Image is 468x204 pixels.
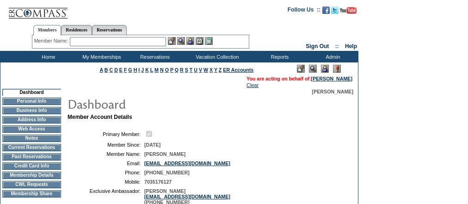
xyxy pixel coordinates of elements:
a: E [119,67,123,73]
a: A [100,67,103,73]
a: [EMAIL_ADDRESS][DOMAIN_NAME] [144,194,230,199]
td: Notes [2,135,61,142]
a: Clear [246,82,259,88]
td: Personal Info [2,98,61,105]
a: U [194,67,197,73]
img: Impersonate [321,65,329,73]
td: Business Info [2,107,61,114]
a: [PERSON_NAME] [311,76,352,81]
img: Reservations [196,37,203,45]
a: C [109,67,113,73]
img: b_calculator.gif [205,37,213,45]
a: L [150,67,153,73]
a: V [199,67,202,73]
span: [DATE] [144,142,160,148]
td: Primary Member: [71,130,141,138]
img: View [177,37,185,45]
img: Follow us on Twitter [331,6,339,14]
a: Become our fan on Facebook [322,9,330,15]
img: b_edit.gif [168,37,176,45]
td: Vacation Collection [180,51,252,62]
td: Follow Us :: [288,6,320,17]
a: [EMAIL_ADDRESS][DOMAIN_NAME] [144,161,230,166]
span: You are acting on behalf of: [246,76,352,81]
a: Follow us on Twitter [331,9,339,15]
a: T [190,67,193,73]
td: Home [21,51,74,62]
td: Admin [305,51,358,62]
a: ER Accounts [223,67,253,73]
a: Z [219,67,222,73]
img: Become our fan on Facebook [322,6,330,14]
a: G [128,67,132,73]
img: View Mode [309,65,317,73]
a: O [165,67,169,73]
b: Member Account Details [68,114,132,120]
a: W [203,67,208,73]
td: CWL Requests [2,181,61,188]
a: Help [345,43,357,49]
a: K [145,67,149,73]
a: S [185,67,188,73]
td: Membership Details [2,172,61,179]
span: 7035176127 [144,179,172,185]
td: Current Reservations [2,144,61,151]
span: [PHONE_NUMBER] [144,170,190,175]
a: Residences [61,25,92,35]
img: Edit Mode [297,65,305,73]
a: M [154,67,159,73]
span: :: [335,43,339,49]
img: Log Concern/Member Elevation [333,65,341,73]
td: Email: [71,161,141,166]
td: Reports [252,51,305,62]
img: Impersonate [186,37,194,45]
a: H [134,67,137,73]
a: N [160,67,164,73]
td: Member Since: [71,142,141,148]
img: Subscribe to our YouTube Channel [340,7,357,14]
a: Members [33,25,62,35]
a: Q [175,67,179,73]
span: [PERSON_NAME] [312,89,353,94]
a: I [138,67,140,73]
a: Y [214,67,217,73]
span: [PERSON_NAME] [144,151,185,157]
td: Dashboard [2,89,61,96]
td: Reservations [127,51,180,62]
div: Member Name: [34,37,70,45]
td: Member Name: [71,151,141,157]
td: Mobile: [71,179,141,185]
td: Phone: [71,170,141,175]
a: F [124,67,127,73]
td: Credit Card Info [2,162,61,170]
a: R [180,67,184,73]
td: Address Info [2,116,61,124]
a: Subscribe to our YouTube Channel [340,9,357,15]
td: My Memberships [74,51,127,62]
a: D [114,67,118,73]
a: J [141,67,144,73]
a: B [105,67,108,73]
td: Past Reservations [2,153,61,161]
img: pgTtlDashboard.gif [67,94,252,113]
td: Web Access [2,125,61,133]
a: Reservations [92,25,127,35]
a: Sign Out [306,43,329,49]
td: Membership Share [2,190,61,198]
a: X [209,67,213,73]
a: P [170,67,173,73]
